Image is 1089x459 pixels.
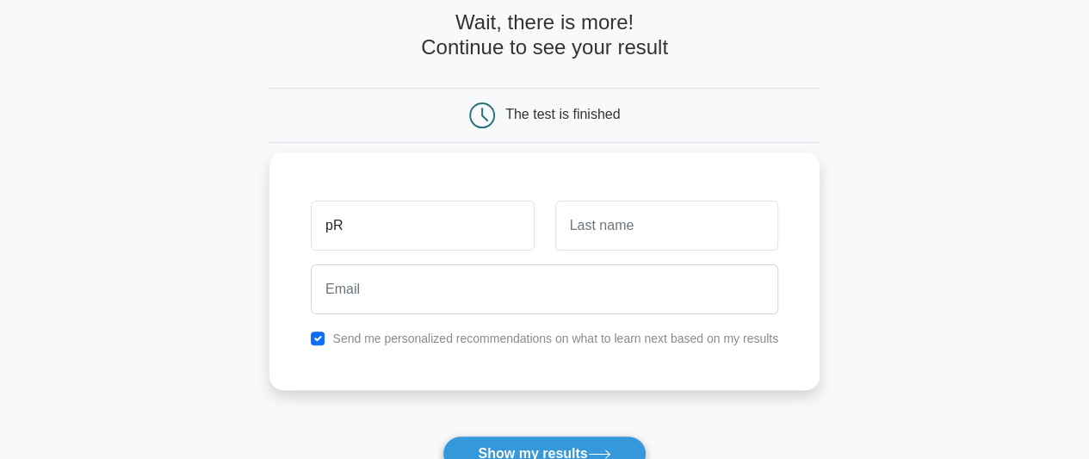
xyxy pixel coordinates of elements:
[311,201,534,251] input: First name
[555,201,778,251] input: Last name
[269,10,820,60] h4: Wait, there is more! Continue to see your result
[505,107,620,121] div: The test is finished
[311,264,778,314] input: Email
[332,332,778,345] label: Send me personalized recommendations on what to learn next based on my results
